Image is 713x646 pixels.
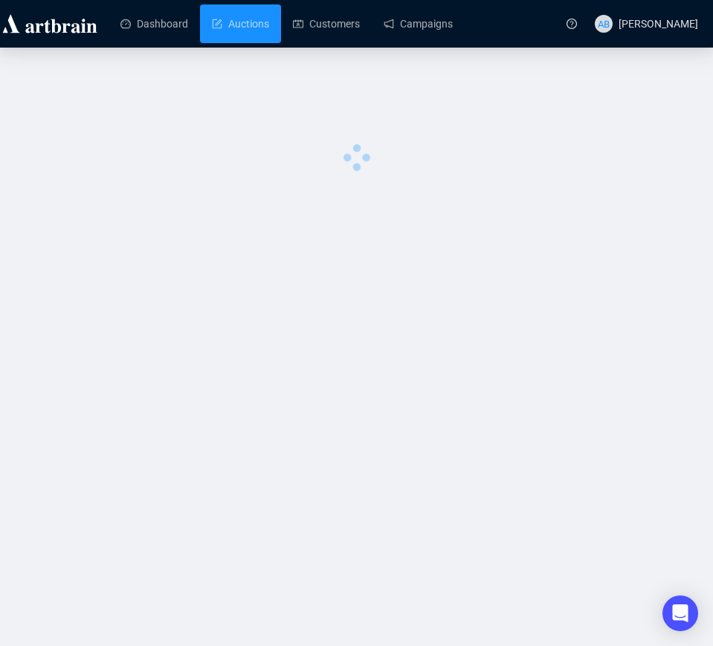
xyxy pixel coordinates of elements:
[598,16,610,31] span: AB
[293,4,360,43] a: Customers
[212,4,269,43] a: Auctions
[567,19,577,29] span: question-circle
[384,4,453,43] a: Campaigns
[662,595,698,631] div: Open Intercom Messenger
[619,18,698,30] span: [PERSON_NAME]
[120,4,188,43] a: Dashboard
